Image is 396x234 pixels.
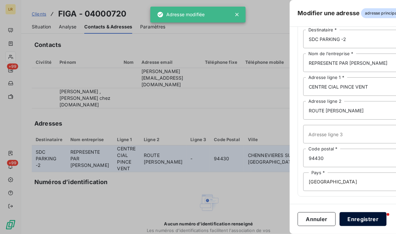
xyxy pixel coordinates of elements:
h5: Modifier une adresse [298,9,360,18]
button: Annuler [298,212,336,226]
button: Enregistrer [340,212,387,226]
span: [GEOGRAPHIC_DATA] [309,178,357,185]
iframe: Intercom live chat [374,212,389,227]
